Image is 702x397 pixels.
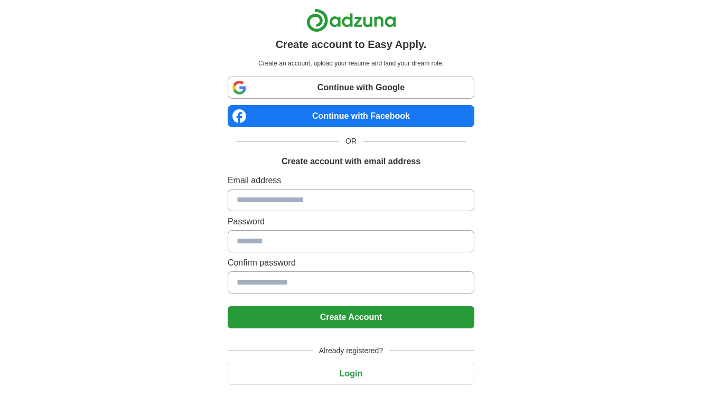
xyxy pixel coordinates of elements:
[228,105,474,127] a: Continue with Facebook
[276,36,427,52] h1: Create account to Easy Apply.
[228,77,474,99] a: Continue with Google
[282,155,420,168] h1: Create account with email address
[339,136,363,147] span: OR
[306,8,396,32] img: Adzuna logo
[228,215,474,228] label: Password
[228,257,474,269] label: Confirm password
[230,59,472,68] p: Create an account, upload your resume and land your dream role.
[228,363,474,385] button: Login
[228,369,474,378] a: Login
[228,174,474,187] label: Email address
[228,306,474,328] button: Create Account
[313,345,389,356] span: Already registered?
